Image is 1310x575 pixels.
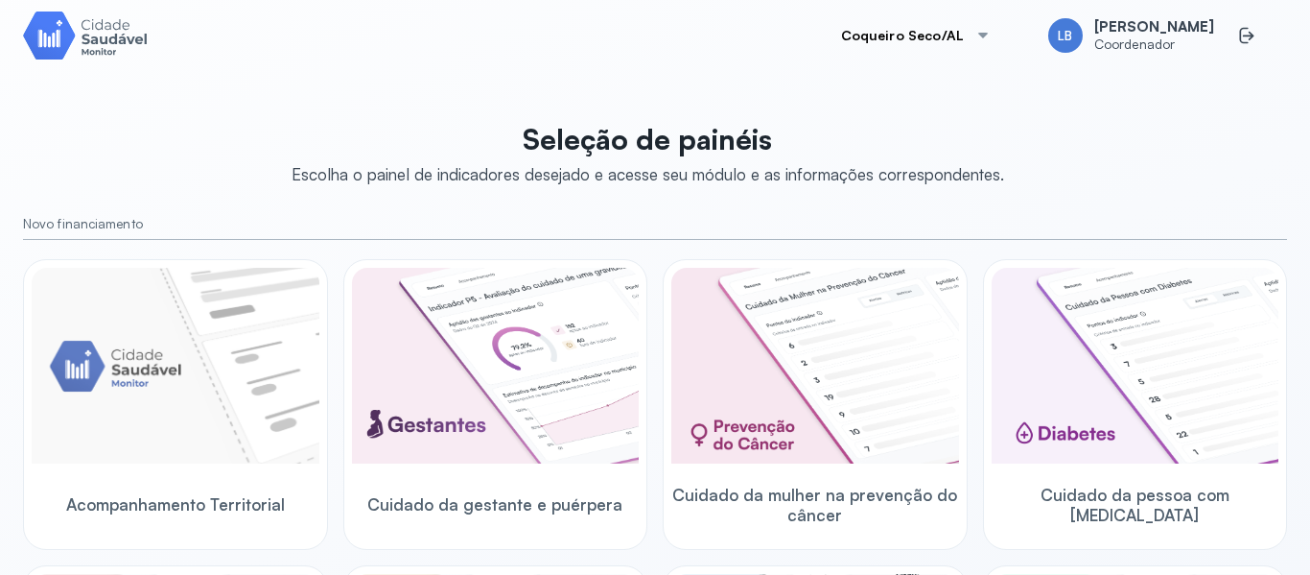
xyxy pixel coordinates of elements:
div: Escolha o painel de indicadores desejado e acesse seu módulo e as informações correspondentes. [292,164,1004,184]
span: Cuidado da pessoa com [MEDICAL_DATA] [992,485,1279,526]
span: Cuidado da mulher na prevenção do câncer [671,485,959,526]
span: Acompanhamento Territorial [66,494,285,515]
button: Coqueiro Seco/AL [818,16,1014,55]
span: Cuidado da gestante e puérpera [367,494,622,515]
small: Novo financiamento [23,216,1287,232]
span: Coordenador [1094,36,1214,53]
img: pregnants.png [352,268,640,464]
img: woman-cancer-prevention-care.png [671,268,959,464]
img: diabetics.png [992,268,1279,464]
img: Logotipo do produto Monitor [23,8,148,62]
img: placeholder-module-ilustration.png [32,268,319,464]
span: [PERSON_NAME] [1094,18,1214,36]
p: Seleção de painéis [292,122,1004,156]
span: LB [1058,28,1072,44]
